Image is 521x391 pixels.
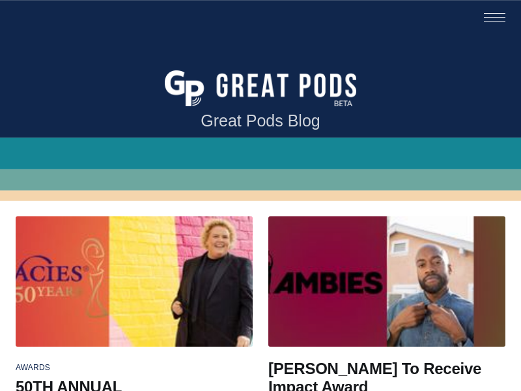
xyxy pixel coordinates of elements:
img: Great Pods - Podcast Critic and Reviews Blog [165,70,357,106]
p: Great Pods Blog [201,111,320,130]
img: Gracie Awards [16,216,253,347]
img: Sam Sanders To Receive Impact Award [268,216,505,347]
div: awards [16,360,253,377]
